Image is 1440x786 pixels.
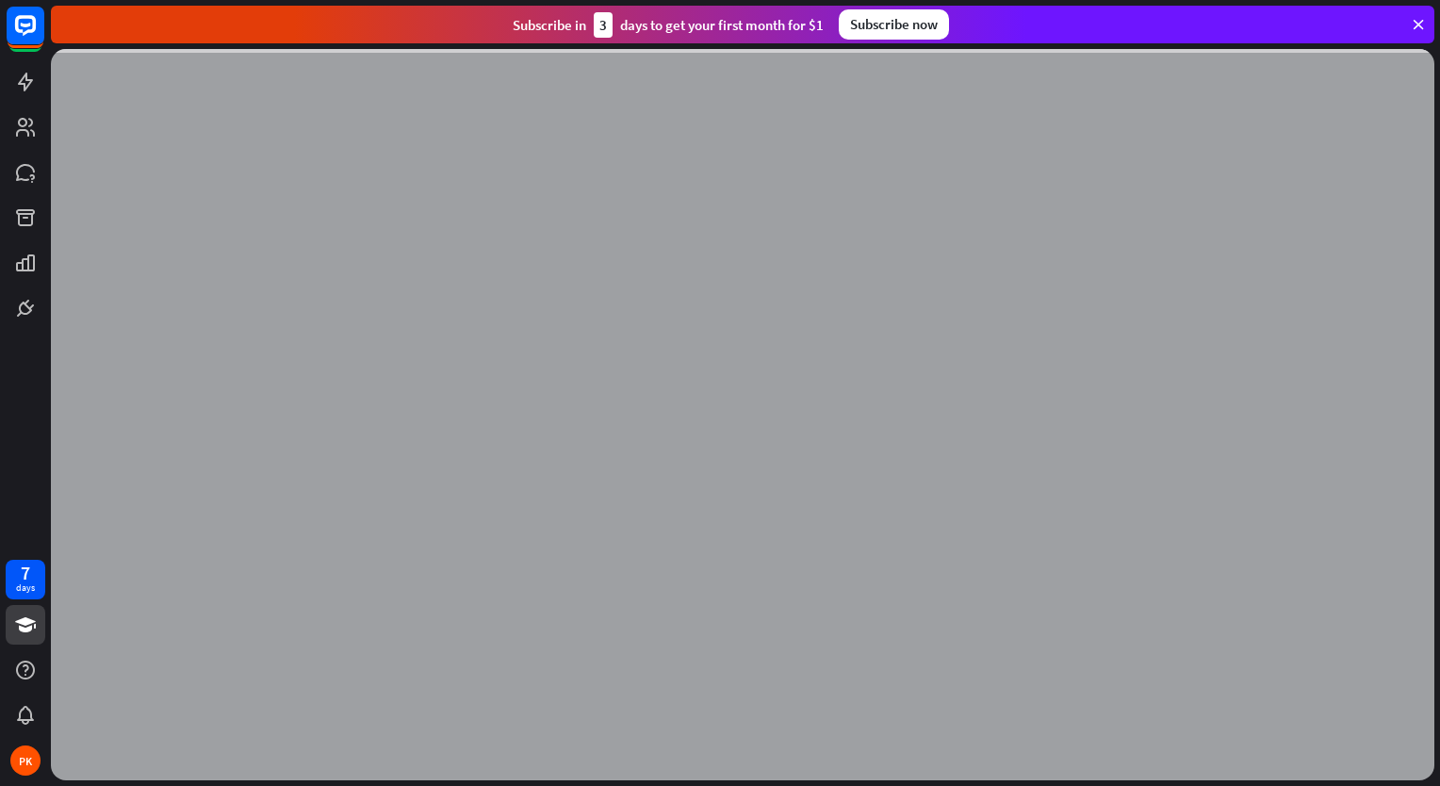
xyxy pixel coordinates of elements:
[16,581,35,595] div: days
[839,9,949,40] div: Subscribe now
[10,745,41,776] div: PK
[21,565,30,581] div: 7
[6,560,45,599] a: 7 days
[594,12,613,38] div: 3
[513,12,824,38] div: Subscribe in days to get your first month for $1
